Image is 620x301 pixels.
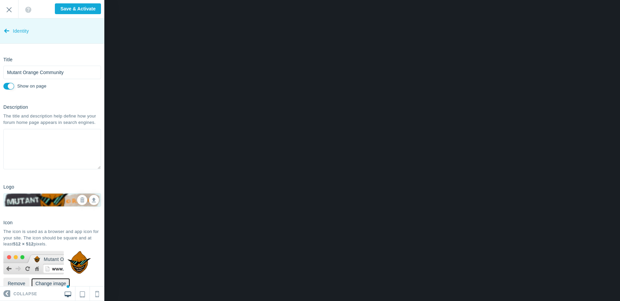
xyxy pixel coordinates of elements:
[3,251,64,275] img: fevicon-bg.png
[13,287,37,301] span: Collapse
[13,19,29,44] span: Identity
[17,83,46,90] label: Display the title on the body of the page
[3,278,30,289] button: Remove
[3,113,101,126] div: The title and description help define how your forum home page appears in search engines.
[55,3,101,14] input: Save & Activate
[3,220,13,225] h6: Icon
[3,83,14,90] input: Display the title on the body of the page
[13,241,34,246] b: 512 × 512
[34,256,40,263] img: Mutant_Orange_Babyyyyy%201.png
[3,105,28,110] h6: Description
[44,256,64,263] span: Mutant Orange Community
[4,179,101,221] img: HQ%20Mutant%20Orange%20Logo%20V1.png
[3,185,14,190] h6: Logo
[67,251,91,274] img: Mutant_Orange_Babyyyyy%201.png
[3,57,12,62] h6: Title
[3,229,101,247] div: The icon is used as a browser and app icon for your site. The icon should be square and at least ...
[31,278,70,289] button: Change image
